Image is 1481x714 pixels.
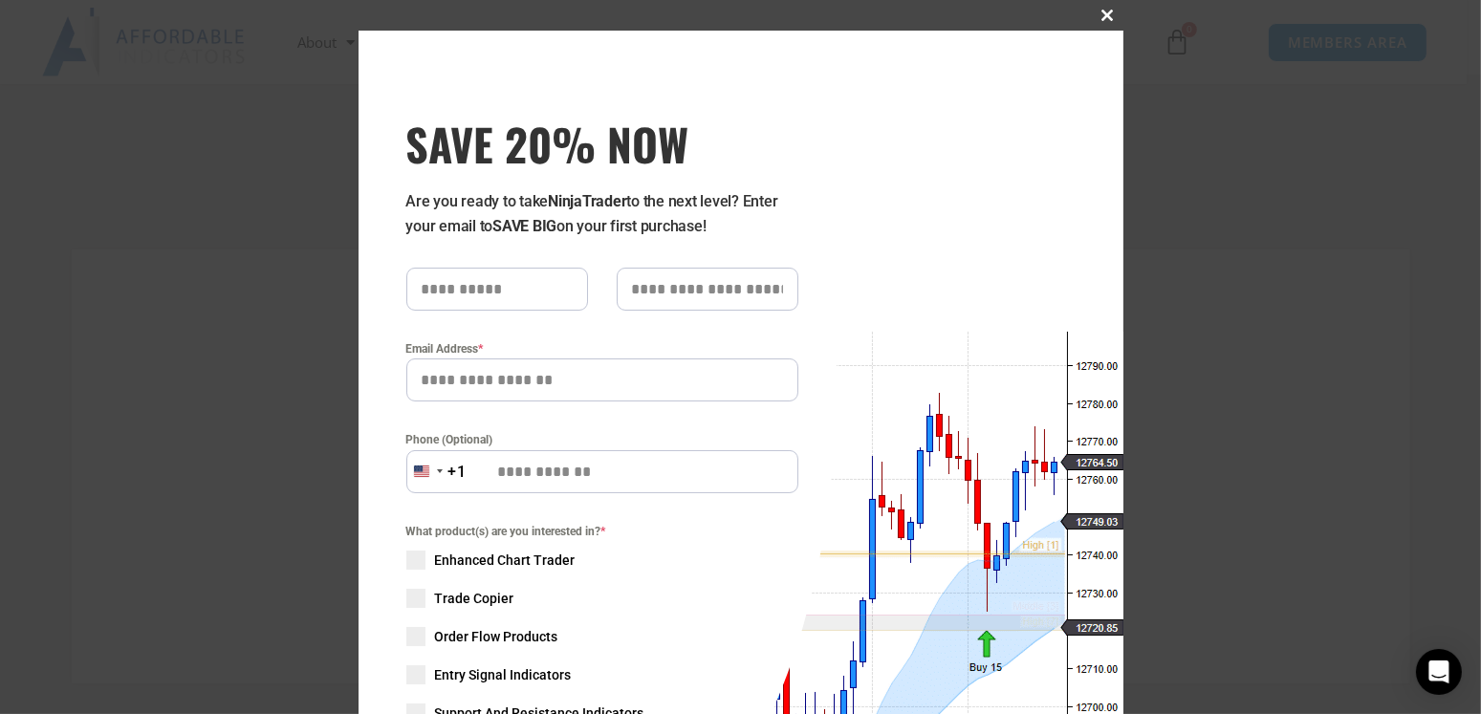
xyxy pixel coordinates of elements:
span: What product(s) are you interested in? [406,522,798,541]
label: Entry Signal Indicators [406,665,798,684]
label: Phone (Optional) [406,430,798,449]
span: Order Flow Products [435,627,558,646]
label: Order Flow Products [406,627,798,646]
span: Entry Signal Indicators [435,665,572,684]
p: Are you ready to take to the next level? Enter your email to on your first purchase! [406,189,798,239]
div: Open Intercom Messenger [1416,649,1462,695]
div: +1 [448,460,468,485]
button: Selected country [406,450,468,493]
span: Enhanced Chart Trader [435,551,576,570]
h3: SAVE 20% NOW [406,117,798,170]
label: Trade Copier [406,589,798,608]
strong: SAVE BIG [492,217,556,235]
span: Trade Copier [435,589,514,608]
label: Enhanced Chart Trader [406,551,798,570]
label: Email Address [406,339,798,358]
strong: NinjaTrader [548,192,626,210]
